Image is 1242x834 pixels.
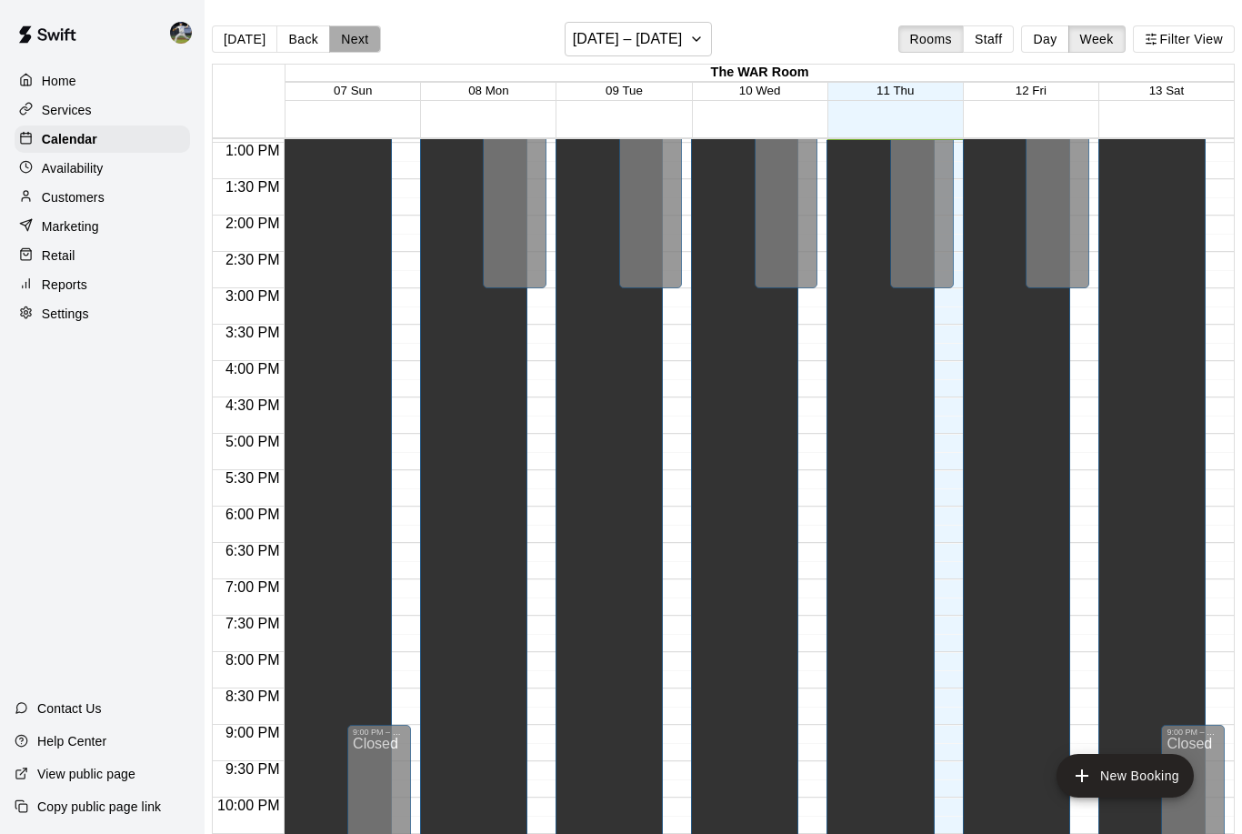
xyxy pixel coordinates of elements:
[1149,84,1185,97] button: 13 Sat
[898,25,964,53] button: Rooms
[42,276,87,294] p: Reports
[221,434,285,449] span: 5:00 PM
[15,300,190,327] a: Settings
[1057,754,1194,798] button: add
[15,213,190,240] a: Marketing
[42,305,89,323] p: Settings
[15,155,190,182] a: Availability
[42,101,92,119] p: Services
[221,688,285,704] span: 8:30 PM
[166,15,205,51] div: Rylan Pranger
[565,22,713,56] button: [DATE] – [DATE]
[42,246,75,265] p: Retail
[221,361,285,377] span: 4:00 PM
[221,252,285,267] span: 2:30 PM
[739,84,781,97] button: 10 Wed
[42,72,76,90] p: Home
[15,67,190,95] a: Home
[213,798,284,813] span: 10:00 PM
[221,179,285,195] span: 1:30 PM
[221,325,285,340] span: 3:30 PM
[15,271,190,298] a: Reports
[573,26,683,52] h6: [DATE] – [DATE]
[170,22,192,44] img: Rylan Pranger
[1021,25,1068,53] button: Day
[221,616,285,631] span: 7:30 PM
[221,507,285,522] span: 6:00 PM
[42,159,104,177] p: Availability
[212,25,277,53] button: [DATE]
[15,96,190,124] a: Services
[15,184,190,211] a: Customers
[221,543,285,558] span: 6:30 PM
[1167,728,1219,737] div: 9:00 PM – 11:59 PM
[37,732,106,750] p: Help Center
[221,652,285,668] span: 8:00 PM
[285,65,1234,82] div: The WAR Room
[221,579,285,595] span: 7:00 PM
[37,765,135,783] p: View public page
[221,761,285,777] span: 9:30 PM
[329,25,380,53] button: Next
[42,188,105,206] p: Customers
[353,728,406,737] div: 9:00 PM – 11:59 PM
[221,216,285,231] span: 2:00 PM
[876,84,914,97] button: 11 Thu
[42,217,99,236] p: Marketing
[468,84,508,97] button: 08 Mon
[15,126,190,153] a: Calendar
[42,130,97,148] p: Calendar
[221,397,285,413] span: 4:30 PM
[963,25,1015,53] button: Staff
[276,25,330,53] button: Back
[1068,25,1126,53] button: Week
[606,84,643,97] button: 09 Tue
[15,242,190,269] a: Retail
[1133,25,1235,53] button: Filter View
[37,699,102,718] p: Contact Us
[334,84,372,97] button: 07 Sun
[221,470,285,486] span: 5:30 PM
[221,143,285,158] span: 1:00 PM
[221,725,285,740] span: 9:00 PM
[221,288,285,304] span: 3:00 PM
[37,798,161,816] p: Copy public page link
[1016,84,1047,97] button: 12 Fri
